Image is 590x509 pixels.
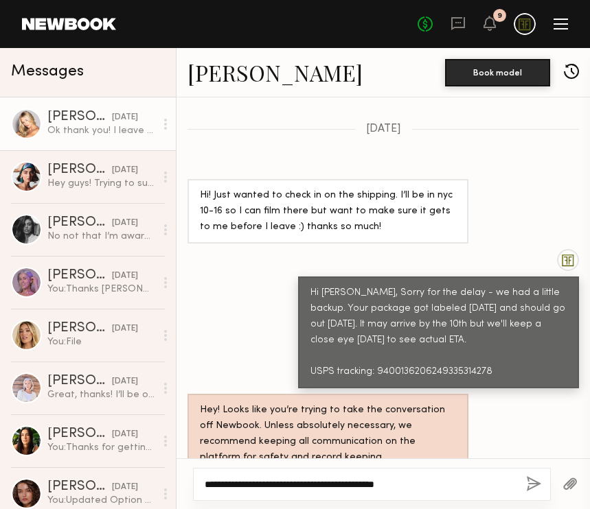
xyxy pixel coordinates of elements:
[445,59,550,86] button: Book model
[47,177,155,190] div: Hey guys! Trying to submit my content ! Do you have a Dropbox link for raw files ?
[47,110,112,124] div: [PERSON_NAME]
[47,375,112,388] div: [PERSON_NAME]
[112,428,138,441] div: [DATE]
[445,66,550,78] a: Book model
[11,64,84,80] span: Messages
[112,375,138,388] div: [DATE]
[47,269,112,283] div: [PERSON_NAME]
[112,164,138,177] div: [DATE]
[47,335,155,348] div: You: File
[47,230,155,243] div: No not that I’m aware of
[47,124,155,137] div: Ok thank you! I leave the 9th
[310,285,567,380] div: Hi [PERSON_NAME], Sorry for the delay - we had a little backup. Your package got labeled [DATE] a...
[188,58,363,87] a: [PERSON_NAME]
[47,322,112,335] div: [PERSON_NAME]
[47,427,112,441] div: [PERSON_NAME]
[47,283,155,296] div: You: Thanks [PERSON_NAME]! We will let our team know. xx
[497,12,502,20] div: 9
[112,481,138,494] div: [DATE]
[47,388,155,401] div: Great, thanks! I’ll be out of cell service here and there but will check messages whenever I have...
[112,111,138,124] div: [DATE]
[112,322,138,335] div: [DATE]
[47,216,112,230] div: [PERSON_NAME]
[47,480,112,494] div: [PERSON_NAME]
[366,123,401,135] span: [DATE]
[47,441,155,454] div: You: Thanks for getting back to us! We'll keep you in mind for the next one! xx
[112,270,138,283] div: [DATE]
[200,188,456,235] div: Hi! Just wanted to check in on the shipping. I’ll be in nyc 10-16 so I can film there but want to...
[112,217,138,230] div: [DATE]
[47,163,112,177] div: [PERSON_NAME]
[200,403,456,466] div: Hey! Looks like you’re trying to take the conversation off Newbook. Unless absolutely necessary, ...
[47,494,155,507] div: You: Updated Option Request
